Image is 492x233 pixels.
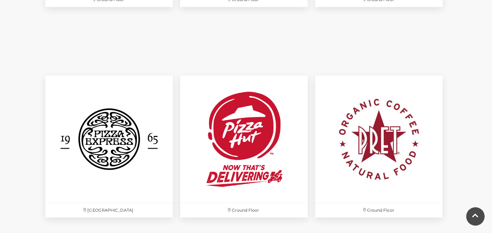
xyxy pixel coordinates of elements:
p: Ground Floor [315,203,443,218]
p: Ground Floor [180,203,308,218]
a: [GEOGRAPHIC_DATA] [42,72,177,221]
a: Ground Floor [177,72,311,221]
p: [GEOGRAPHIC_DATA] [45,203,173,218]
a: Ground Floor [311,72,446,221]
